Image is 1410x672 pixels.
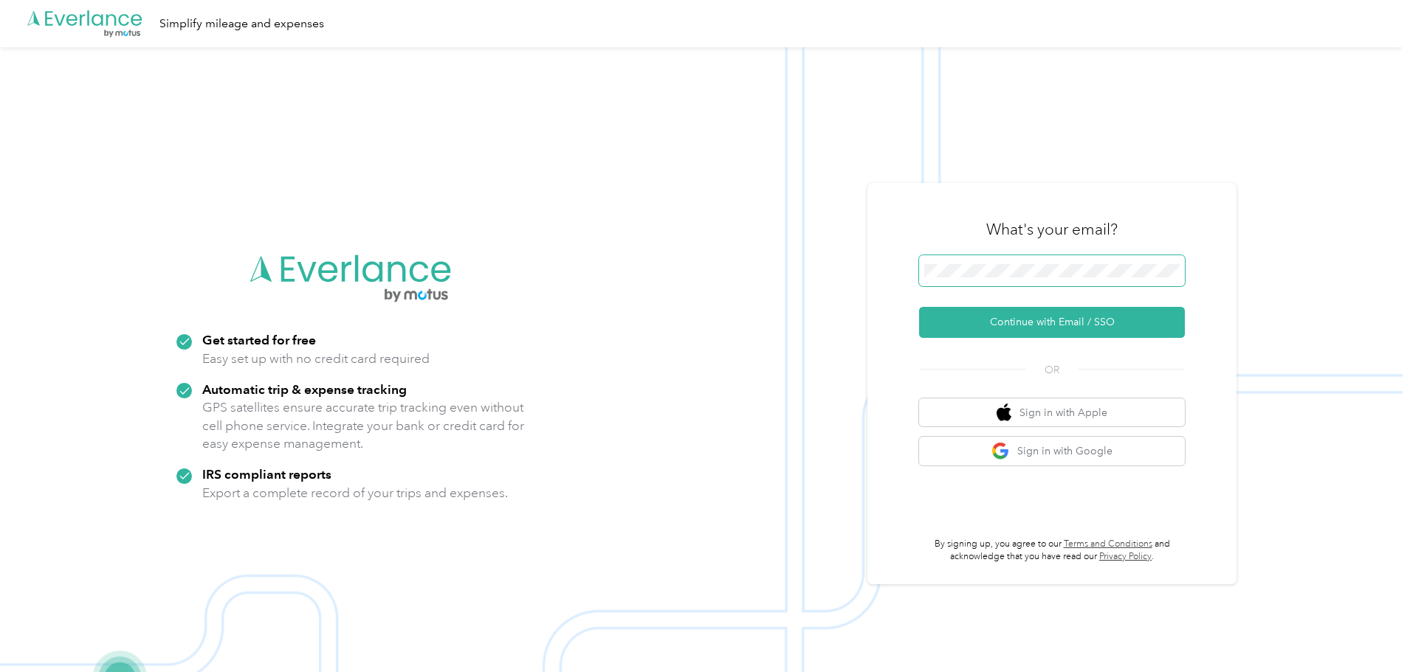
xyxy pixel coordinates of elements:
[202,350,430,368] p: Easy set up with no credit card required
[1099,551,1152,562] a: Privacy Policy
[202,398,525,453] p: GPS satellites ensure accurate trip tracking even without cell phone service. Integrate your bank...
[202,381,407,397] strong: Automatic trip & expense tracking
[991,442,1010,460] img: google logo
[919,437,1185,465] button: google logoSign in with Google
[202,332,316,347] strong: Get started for free
[919,307,1185,338] button: Continue with Email / SSO
[202,466,331,482] strong: IRS compliant reports
[159,15,324,33] div: Simplify mileage and expenses
[986,219,1118,240] h3: What's your email?
[1064,538,1152,550] a: Terms and Conditions
[919,538,1185,564] p: By signing up, you agree to our and acknowledge that you have read our .
[997,403,1011,422] img: apple logo
[1026,362,1078,378] span: OR
[202,484,508,502] p: Export a complete record of your trips and expenses.
[919,398,1185,427] button: apple logoSign in with Apple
